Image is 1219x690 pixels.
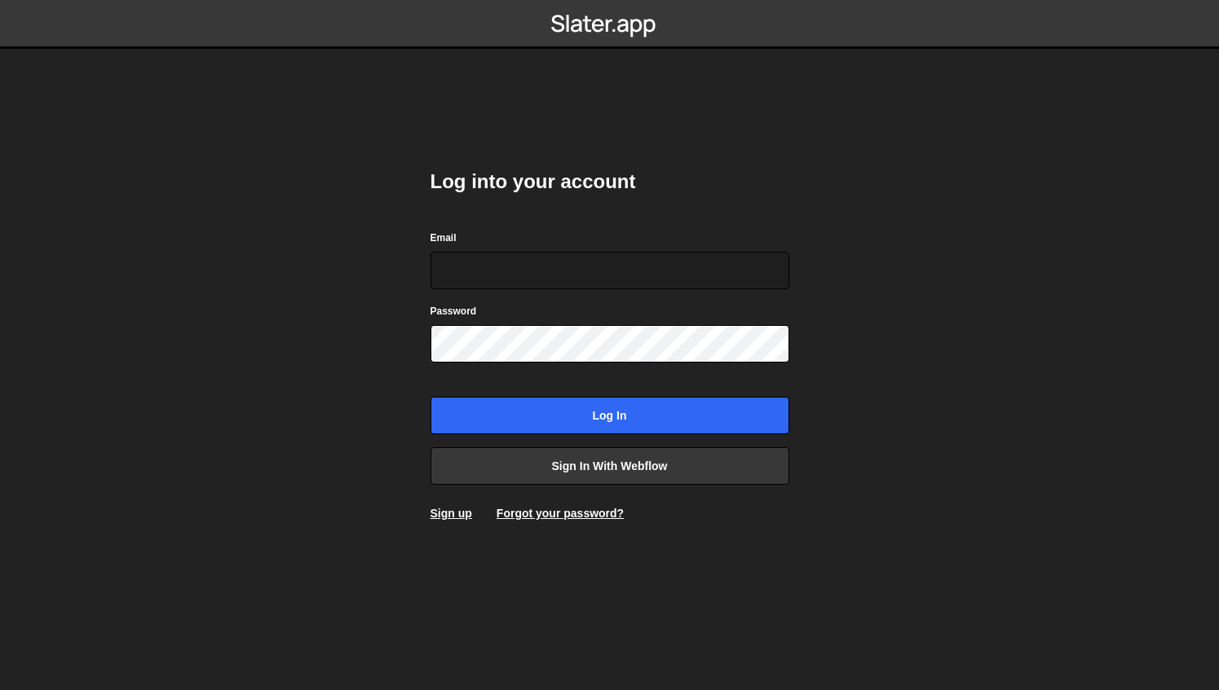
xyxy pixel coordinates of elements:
input: Log in [431,397,789,434]
label: Email [431,230,457,246]
a: Forgot your password? [497,507,624,520]
h2: Log into your account [431,169,789,195]
a: Sign up [431,507,472,520]
a: Sign in with Webflow [431,447,789,485]
label: Password [431,303,477,319]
